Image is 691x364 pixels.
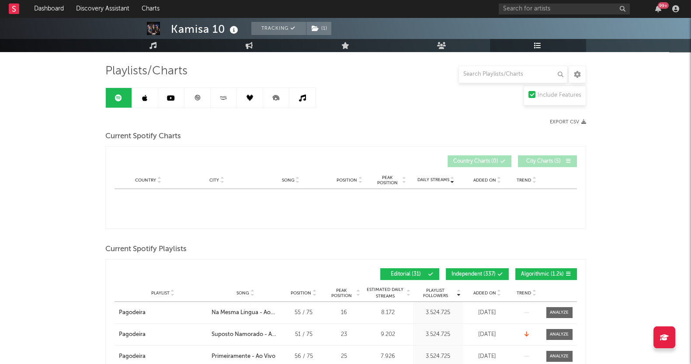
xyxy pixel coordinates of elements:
div: Pagodeira [119,330,146,339]
button: 99+ [655,5,661,12]
span: Editorial ( 31 ) [386,272,426,277]
div: 99 + [658,2,669,9]
span: Playlist [151,290,170,296]
span: Algorithmic ( 1.2k ) [521,272,564,277]
button: (1) [306,22,331,35]
div: 23 [328,330,361,339]
button: Independent(337) [446,268,509,280]
span: Country [135,178,156,183]
input: Search for artists [499,3,630,14]
button: City Charts(5) [518,155,577,167]
div: 9.202 [365,330,411,339]
div: 8.172 [365,308,411,317]
span: Trend [517,178,531,183]
span: Peak Position [374,175,401,185]
div: 55 / 75 [284,308,323,317]
div: 51 / 75 [284,330,323,339]
div: Pagodeira [119,308,146,317]
a: Pagodeira [119,330,207,339]
button: Country Charts(0) [448,155,511,167]
div: Primeiramente - Ao Vivo [212,352,275,361]
span: Independent ( 337 ) [451,272,496,277]
span: Daily Streams [417,177,449,183]
span: Position [337,178,357,183]
div: 3.524.725 [415,352,461,361]
a: Pagodeira [119,308,207,317]
div: 3.524.725 [415,308,461,317]
span: Peak Position [328,288,355,298]
div: [DATE] [465,308,509,317]
span: Added On [473,178,496,183]
div: Pagodeira [119,352,146,361]
div: 25 [328,352,361,361]
div: Kamisa 10 [171,22,240,36]
span: Current Spotify Playlists [105,244,187,255]
span: City [209,178,219,183]
span: Current Spotify Charts [105,131,181,142]
span: Song [236,290,249,296]
span: Song [282,178,295,183]
div: Include Features [538,90,581,101]
button: Export CSV [550,119,586,125]
div: 16 [328,308,361,317]
span: Added On [473,290,496,296]
span: ( 1 ) [306,22,332,35]
div: Suposto Namorado - Ao Vivo [212,330,280,339]
div: [DATE] [465,330,509,339]
button: Algorithmic(1.2k) [515,268,577,280]
div: 7.926 [365,352,411,361]
a: Pagodeira [119,352,207,361]
span: Country Charts ( 0 ) [453,159,498,164]
span: Playlists/Charts [105,66,188,77]
div: 56 / 75 [284,352,323,361]
span: Estimated Daily Streams [365,287,406,300]
div: Na Mesma Língua - Ao Vivo [212,308,280,317]
span: Trend [517,290,531,296]
div: 3.524.725 [415,330,461,339]
button: Tracking [251,22,306,35]
input: Search Playlists/Charts [458,66,568,83]
span: Position [291,290,311,296]
span: City Charts ( 5 ) [524,159,564,164]
button: Editorial(31) [380,268,439,280]
span: Playlist Followers [415,288,456,298]
div: [DATE] [465,352,509,361]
